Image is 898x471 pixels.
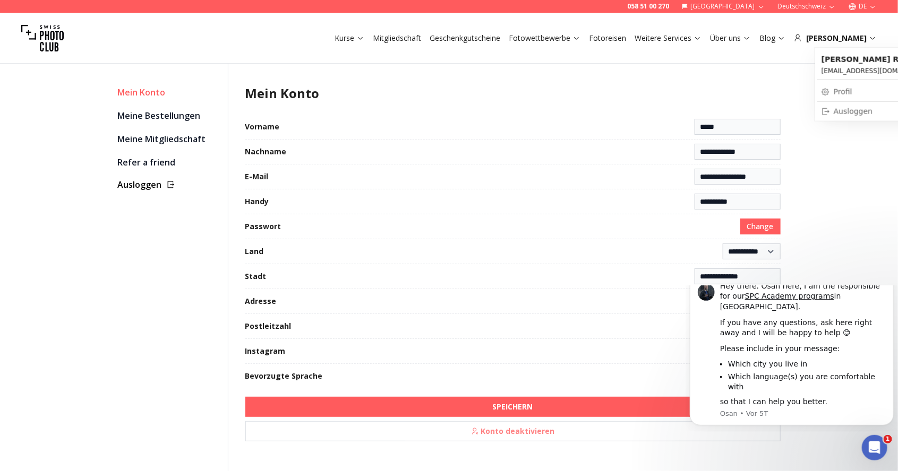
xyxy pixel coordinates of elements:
[245,371,323,381] label: Bevorzugte Sprache
[635,33,702,43] a: Weitere Services
[42,74,200,84] li: Which city you live in
[245,221,281,232] label: Passwort
[585,31,630,46] button: Fotoreisen
[630,31,706,46] button: Weitere Services
[504,31,585,46] button: Fotowettbewerbe
[330,31,369,46] button: Kurse
[118,178,219,191] button: Ausloggen
[245,321,292,332] label: Postleitzahl
[245,296,277,307] label: Adresse
[747,221,774,232] span: Change
[118,108,219,123] a: Meine Bestellungen
[59,6,149,15] a: SPC Academy programs
[710,33,751,43] a: Über uns
[118,132,219,146] a: Meine Mitgliedschaft
[369,31,425,46] button: Mitgliedschaft
[740,219,781,234] button: Change
[245,397,781,417] button: SPEICHERN
[335,33,364,43] a: Kurse
[35,124,200,133] p: Message from Osan, sent Vor 5T
[245,421,781,441] button: Konto deaktivieren
[425,31,504,46] button: Geschenkgutscheine
[430,33,500,43] a: Geschenkgutscheine
[884,435,892,443] span: 1
[862,435,887,460] iframe: Intercom live chat
[118,155,219,170] a: Refer a friend
[35,58,200,69] div: Please include in your message:
[706,31,755,46] button: Über uns
[42,86,200,106] li: Which language(s) you are comfortable with
[245,85,781,102] h1: Mein Konto
[245,146,287,157] label: Nachname
[245,171,269,182] label: E-Mail
[759,33,785,43] a: Blog
[794,33,877,43] div: [PERSON_NAME]
[245,271,267,282] label: Stadt
[465,423,561,440] span: Konto deaktivieren
[755,31,790,46] button: Blog
[686,285,898,432] iframe: Intercom notifications Nachricht
[373,33,421,43] a: Mitgliedschaft
[627,2,669,11] a: 058 51 00 270
[35,32,200,53] div: If you have any questions, ask here right away and I will be happy to help 😊
[118,85,219,100] div: Mein Konto
[21,17,64,59] img: Swiss photo club
[493,402,533,412] b: SPEICHERN
[245,121,280,132] label: Vorname
[589,33,626,43] a: Fotoreisen
[35,111,200,122] div: so that I can help you better.
[245,196,269,207] label: Handy
[509,33,580,43] a: Fotowettbewerbe
[245,346,286,356] label: Instagram
[245,246,264,257] label: Land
